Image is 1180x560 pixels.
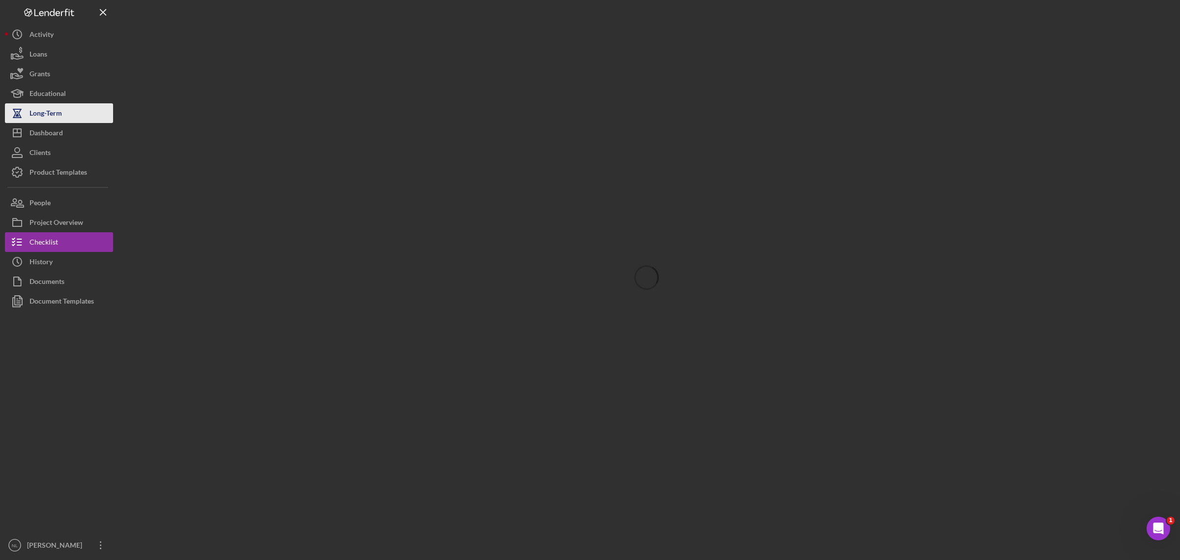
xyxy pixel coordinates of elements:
button: Educational [5,84,113,103]
iframe: Intercom live chat [1147,517,1170,540]
button: History [5,252,113,272]
div: Dashboard [29,123,63,145]
button: Long-Term [5,103,113,123]
button: Activity [5,25,113,44]
div: Document Templates [29,291,94,313]
div: Educational [29,84,66,106]
div: Grants [29,64,50,86]
button: NL[PERSON_NAME] [5,535,113,555]
span: 1 [1167,517,1175,525]
button: Documents [5,272,113,291]
div: Project Overview [29,213,83,235]
button: Project Overview [5,213,113,232]
div: Long-Term [29,103,62,125]
div: History [29,252,53,274]
button: Loans [5,44,113,64]
button: Clients [5,143,113,162]
button: Product Templates [5,162,113,182]
div: [PERSON_NAME] [25,535,88,558]
button: Grants [5,64,113,84]
div: Checklist [29,232,58,254]
div: Clients [29,143,51,165]
text: NL [12,543,18,548]
button: Document Templates [5,291,113,311]
div: Product Templates [29,162,87,185]
div: People [29,193,51,215]
div: Documents [29,272,64,294]
div: Activity [29,25,54,47]
button: Dashboard [5,123,113,143]
button: Checklist [5,232,113,252]
div: Loans [29,44,47,66]
button: People [5,193,113,213]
